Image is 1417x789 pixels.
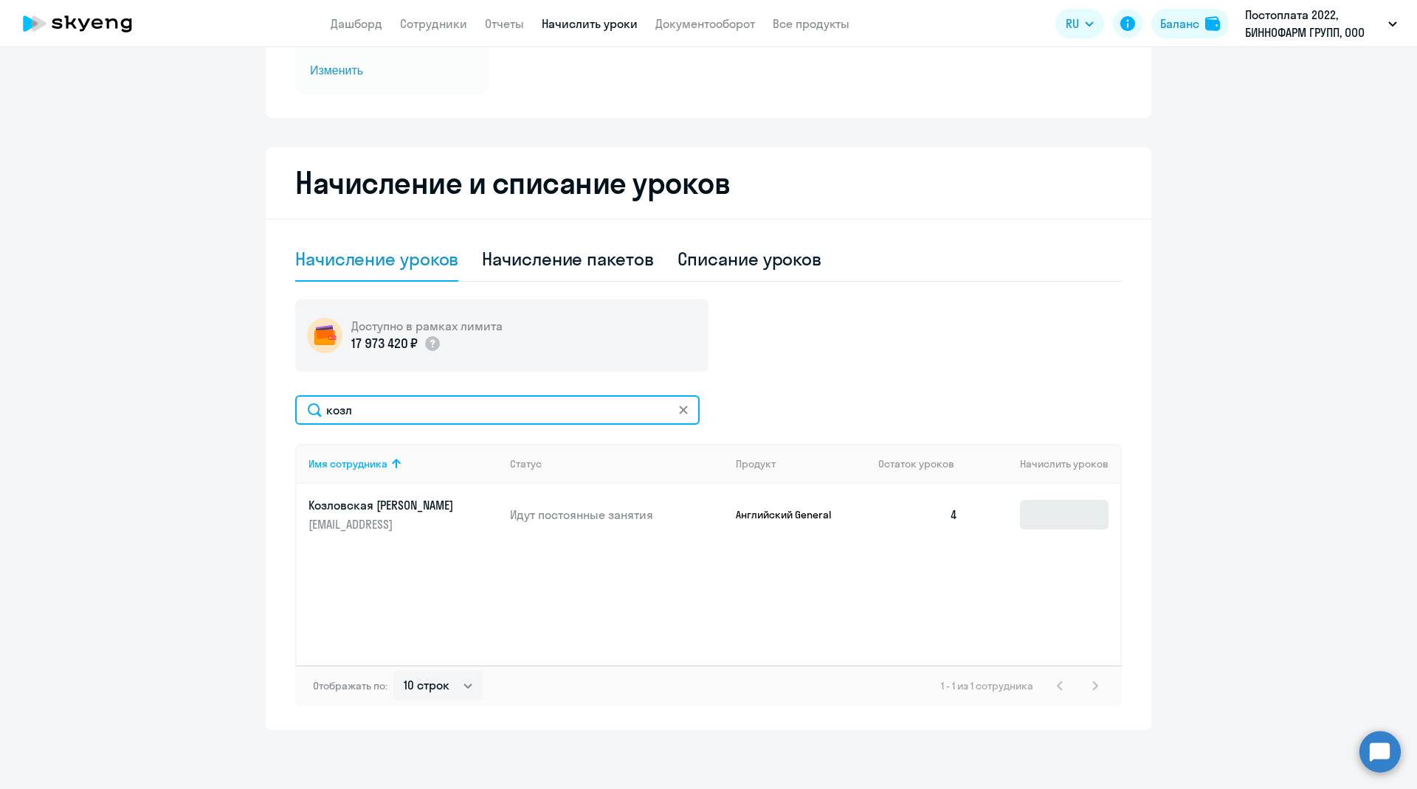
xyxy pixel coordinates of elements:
input: Поиск по имени, email, продукту или статусу [295,395,700,425]
a: Сотрудники [400,16,467,31]
img: balance [1205,16,1220,31]
div: Имя сотрудника [308,457,387,470]
div: Начисление пакетов [482,247,653,271]
h2: Начисление и списание уроков [295,165,1122,201]
span: 1 - 1 из 1 сотрудника [941,679,1033,692]
button: RU [1055,9,1104,38]
button: Постоплата 2022, БИННОФАРМ ГРУПП, ООО [1238,6,1404,41]
span: RU [1066,15,1079,32]
div: Остаток уроков [878,457,970,470]
p: [EMAIL_ADDRESS] [308,516,474,532]
a: Дашборд [331,16,382,31]
a: Отчеты [485,16,524,31]
p: Постоплата 2022, БИННОФАРМ ГРУПП, ООО [1245,6,1382,41]
div: Продукт [736,457,867,470]
div: Имя сотрудника [308,457,498,470]
p: Английский General [736,508,847,521]
th: Начислить уроков [970,444,1120,484]
div: Начисление уроков [295,247,458,271]
a: Начислить уроки [542,16,638,31]
div: Баланс [1160,15,1199,32]
img: wallet-circle.png [307,318,342,353]
a: Все продукты [773,16,849,31]
div: Статус [510,457,542,470]
span: Отображать по: [313,679,387,692]
div: Статус [510,457,724,470]
button: Балансbalance [1151,9,1229,38]
span: Изменить [310,62,474,80]
div: Продукт [736,457,776,470]
a: Документооборот [655,16,755,31]
p: Идут постоянные занятия [510,507,724,523]
a: Козловская [PERSON_NAME][EMAIL_ADDRESS] [308,497,498,532]
p: Козловская [PERSON_NAME] [308,497,474,513]
p: 17 973 420 ₽ [351,334,418,353]
span: Остаток уроков [878,457,954,470]
div: Списание уроков [678,247,822,271]
td: 4 [866,484,970,546]
h5: Доступно в рамках лимита [351,318,503,334]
